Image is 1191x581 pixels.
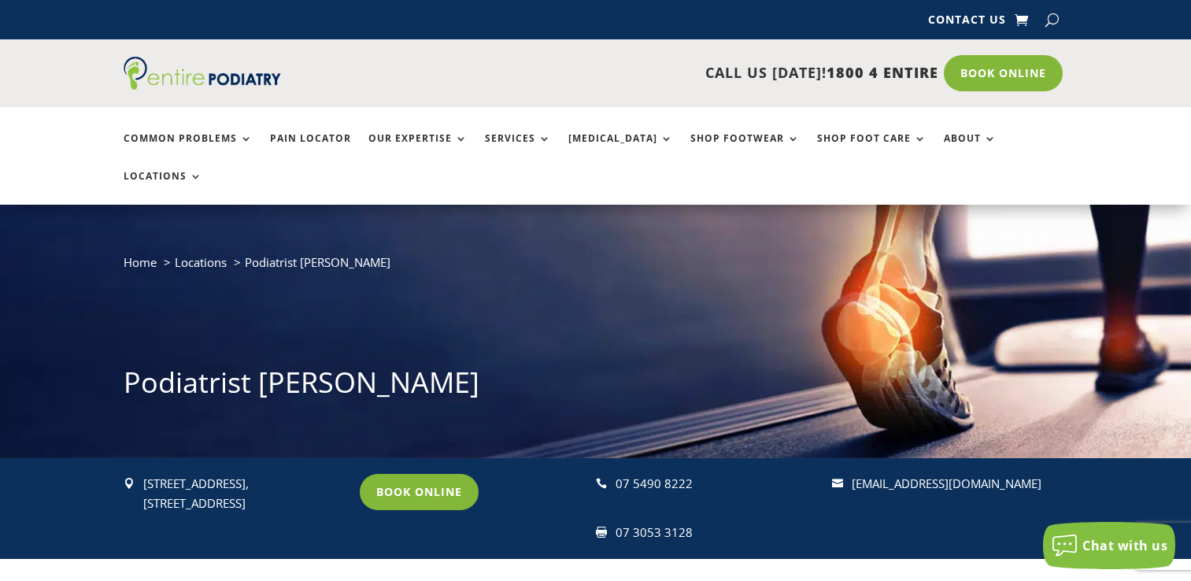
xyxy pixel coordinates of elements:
a: Contact Us [928,14,1006,31]
span: Chat with us [1082,537,1167,554]
span: 1800 4 ENTIRE [827,63,938,82]
div: 07 5490 8222 [616,474,818,494]
span: Podiatrist [PERSON_NAME] [245,254,390,270]
a: Entire Podiatry [124,77,281,93]
a: About [944,133,997,167]
a: Locations [124,171,202,205]
a: Locations [175,254,227,270]
a: Shop Foot Care [817,133,927,167]
span:  [596,478,607,489]
button: Chat with us [1043,522,1175,569]
a: Pain Locator [270,133,351,167]
a: Shop Footwear [690,133,800,167]
p: CALL US [DATE]! [342,63,938,83]
a: Book Online [360,474,479,510]
h1: Podiatrist [PERSON_NAME] [124,363,1068,410]
a: [EMAIL_ADDRESS][DOMAIN_NAME] [852,476,1041,491]
a: Services [485,133,551,167]
span:  [596,527,607,538]
a: [MEDICAL_DATA] [568,133,673,167]
nav: breadcrumb [124,252,1068,284]
a: Our Expertise [368,133,468,167]
span:  [832,478,843,489]
p: [STREET_ADDRESS], [STREET_ADDRESS] [143,474,346,514]
a: Common Problems [124,133,253,167]
span:  [124,478,135,489]
a: Book Online [944,55,1063,91]
img: logo (1) [124,57,281,90]
div: 07 3053 3128 [616,523,818,543]
a: Home [124,254,157,270]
